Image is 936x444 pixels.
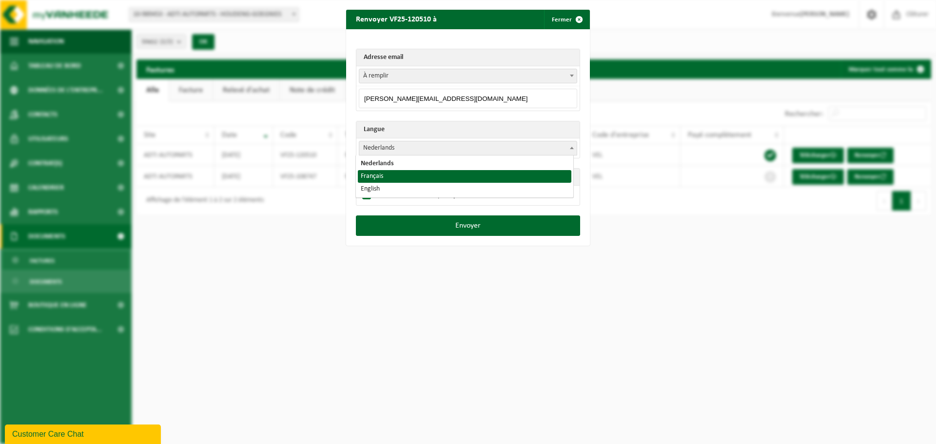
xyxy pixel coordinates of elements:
iframe: chat widget [5,423,163,444]
h2: Renvoyer VF25-120510 à [346,10,447,28]
li: Nederlands [358,157,571,170]
li: English [358,183,571,195]
button: Envoyer [356,215,580,236]
th: Langue [356,121,580,138]
th: Adresse email [356,49,580,66]
li: Français [358,170,571,183]
button: Fermer [544,10,589,29]
span: À remplir [359,69,577,83]
input: Adresse email [359,89,577,108]
span: Nederlands [359,141,577,155]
